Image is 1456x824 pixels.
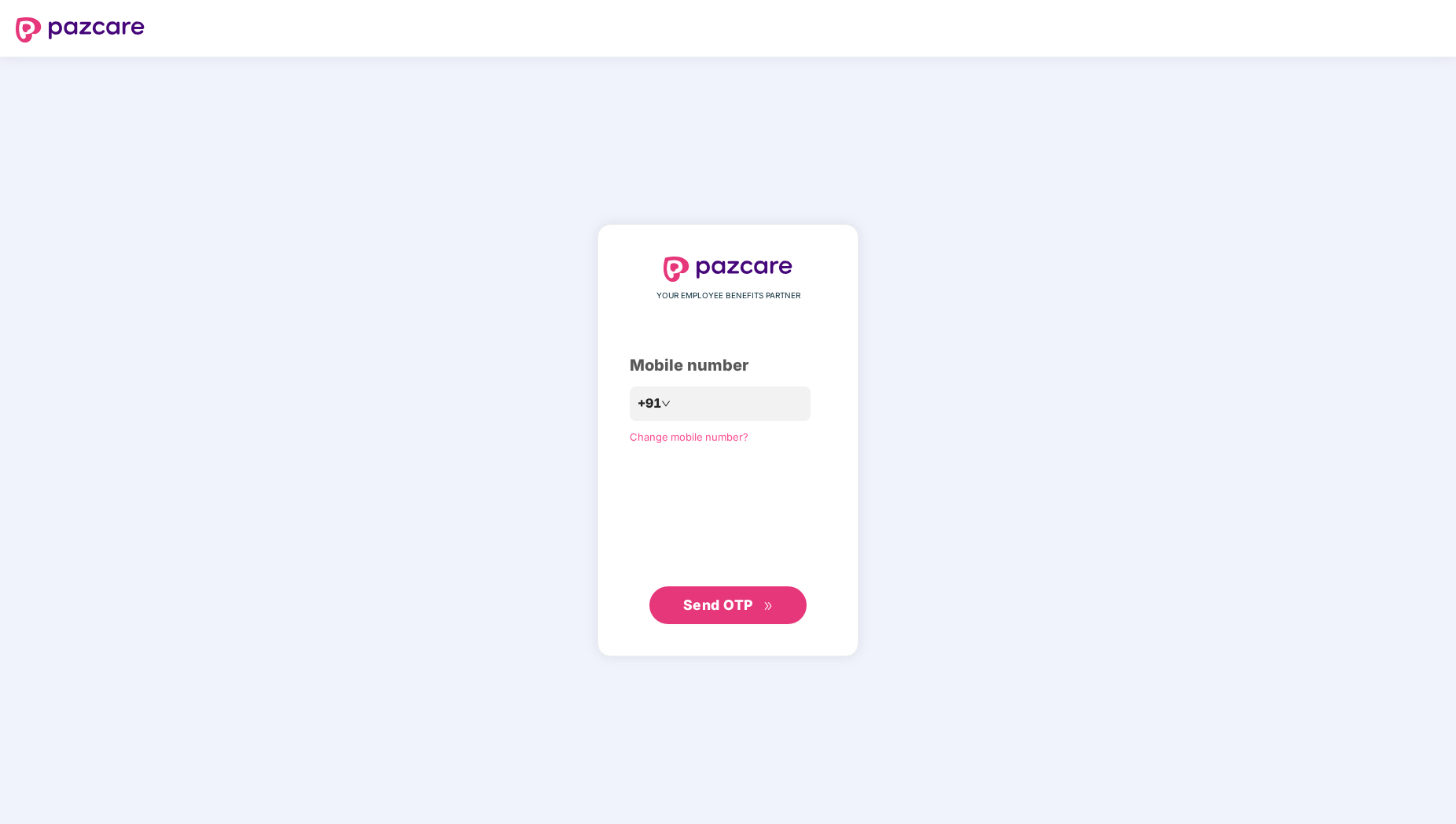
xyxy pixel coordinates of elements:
[638,394,661,413] span: +91
[630,430,748,443] a: Change mobile number?
[683,597,753,613] span: Send OTP
[763,601,774,612] span: double-right
[664,257,792,282] img: logo
[661,399,671,408] span: down
[630,353,826,378] div: Mobile number
[16,17,145,42] img: logo
[656,290,800,302] span: YOUR EMPLOYEE BENEFITS PARTNER
[649,586,807,624] button: Send OTPdouble-right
